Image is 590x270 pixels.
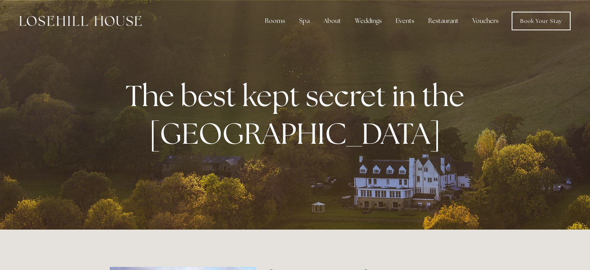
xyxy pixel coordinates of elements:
[512,12,571,30] a: Book Your Stay
[349,13,388,29] div: Weddings
[317,13,347,29] div: About
[126,77,471,153] strong: The best kept secret in the [GEOGRAPHIC_DATA]
[422,13,465,29] div: Restaurant
[466,13,505,29] a: Vouchers
[293,13,316,29] div: Spa
[19,16,142,26] img: Losehill House
[389,13,420,29] div: Events
[259,13,291,29] div: Rooms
